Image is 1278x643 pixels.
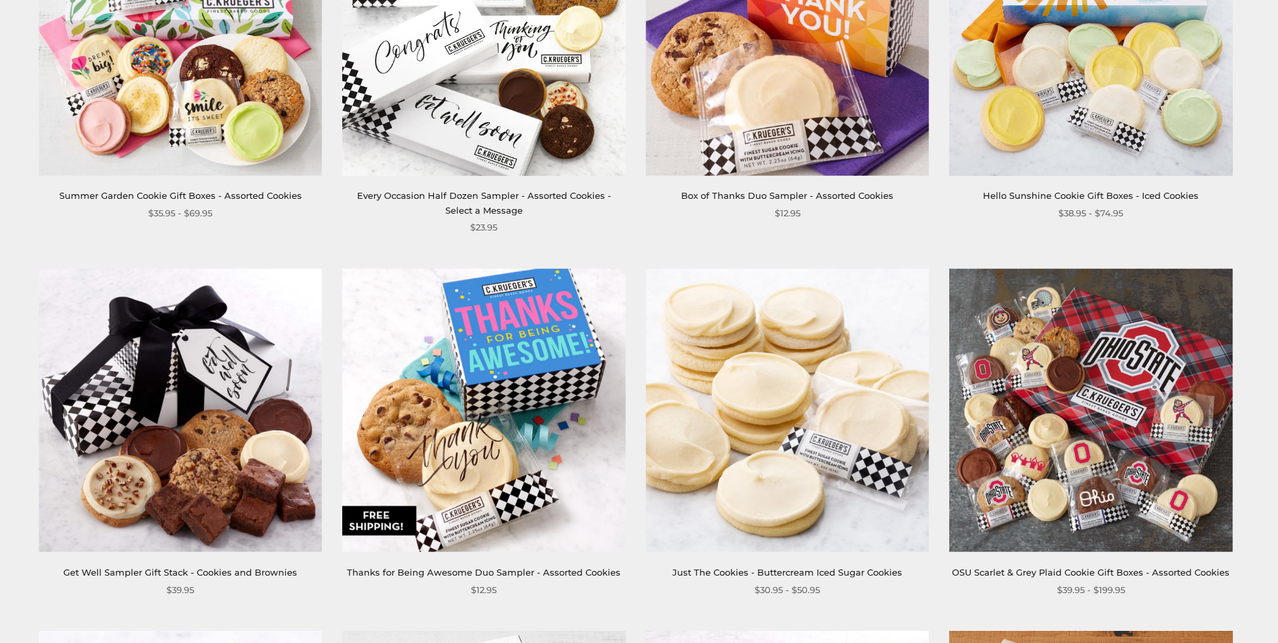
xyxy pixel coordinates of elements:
[471,583,497,597] span: $12.95
[470,220,497,235] span: $23.95
[11,592,139,632] iframe: Sign Up via Text for Offers
[755,583,820,597] span: $30.95 - $50.95
[983,190,1199,201] a: Hello Sunshine Cookie Gift Boxes - Iced Cookies
[681,190,893,201] a: Box of Thanks Duo Sampler - Assorted Cookies
[63,567,297,578] a: Get Well Sampler Gift Stack - Cookies and Brownies
[166,583,194,597] span: $39.95
[347,567,620,578] a: Thanks for Being Awesome Duo Sampler - Assorted Cookies
[59,190,302,201] a: Summer Garden Cookie Gift Boxes - Assorted Cookies
[342,269,626,553] img: Thanks for Being Awesome Duo Sampler - Assorted Cookies
[148,206,212,220] span: $35.95 - $69.95
[952,567,1229,578] a: OSU Scarlet & Grey Plaid Cookie Gift Boxes - Assorted Cookies
[357,190,611,215] a: Every Occasion Half Dozen Sampler - Assorted Cookies - Select a Message
[1057,583,1125,597] span: $39.95 - $199.95
[949,269,1233,553] img: OSU Scarlet & Grey Plaid Cookie Gift Boxes - Assorted Cookies
[775,206,800,220] span: $12.95
[1058,206,1123,220] span: $38.95 - $74.95
[38,269,322,553] img: Get Well Sampler Gift Stack - Cookies and Brownies
[645,269,929,553] img: Just The Cookies - Buttercream Iced Sugar Cookies
[672,567,902,578] a: Just The Cookies - Buttercream Iced Sugar Cookies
